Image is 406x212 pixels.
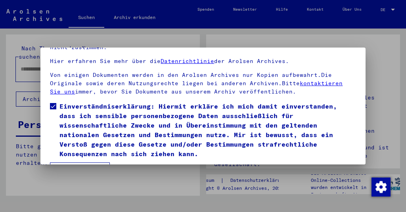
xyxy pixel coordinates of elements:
[372,178,391,197] img: Zustimmung ändern
[59,101,356,159] span: Einverständniserklärung: Hiermit erkläre ich mich damit einverstanden, dass ich sensible personen...
[161,57,214,65] a: Datenrichtlinie
[50,57,356,65] p: Hier erfahren Sie mehr über die der Arolsen Archives.
[50,71,356,96] p: Von einigen Dokumenten werden in den Arolsen Archives nur Kopien aufbewahrt.Die Originale sowie d...
[50,162,110,178] button: Ich stimme zu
